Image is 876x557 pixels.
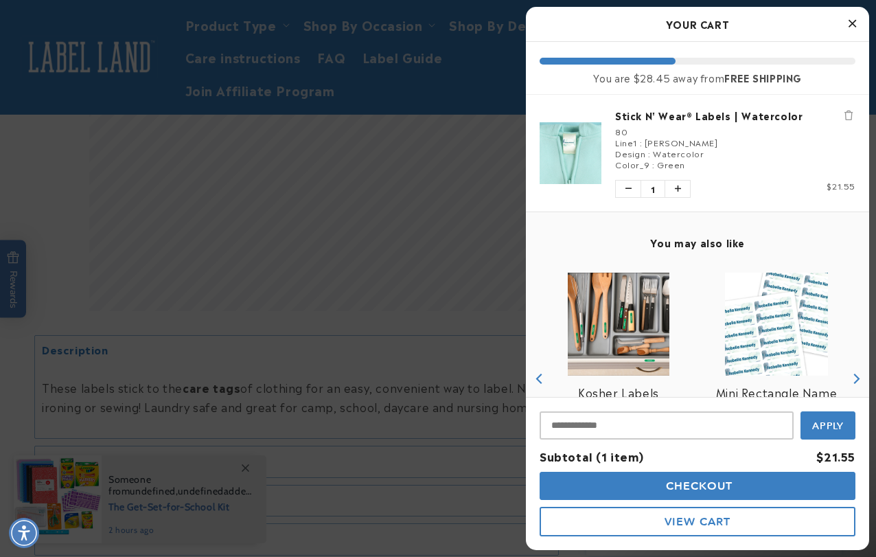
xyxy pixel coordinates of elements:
button: View Cart [540,507,855,536]
span: Apply [812,420,844,432]
a: View Kosher Labels [578,383,659,402]
button: Where do these labels stick? [36,38,170,65]
span: 1 [641,181,665,197]
span: : [652,158,655,170]
div: product [698,259,855,500]
button: Remove Stick N' Wear® Labels | Watercolor [842,109,855,122]
span: Subtotal (1 item) [540,448,643,464]
span: Checkout [662,479,733,492]
span: : [640,136,643,148]
span: Design [615,147,646,159]
span: Color_9 [615,158,649,170]
img: Stick N' Wear® Labels | Watercolor - Label Land [540,122,601,184]
img: Kosher Labels - Label Land [568,273,670,376]
span: View Cart [665,515,730,528]
div: 80 [615,126,855,137]
h4: You may also like [540,236,855,249]
span: Watercolor [653,147,704,159]
button: Close Cart [842,14,862,34]
div: product [540,259,698,498]
a: Stick N' Wear® Labels | Watercolor [615,109,855,122]
img: Mini Rectangle Name Labels | Watercolor - Label Land [725,273,828,376]
button: Increase quantity of Stick N' Wear® Labels | Watercolor [665,181,690,197]
h2: Your Cart [540,14,855,34]
input: Input Discount [540,411,794,440]
span: Line1 [615,136,637,148]
button: Checkout [540,472,855,500]
button: Previous [529,368,550,389]
a: View Mini Rectangle Name Labels | Watercolor [704,383,849,422]
div: Accessibility Menu [9,518,39,548]
div: $21.55 [816,446,855,466]
b: FREE SHIPPING [724,70,802,84]
span: $21.55 [827,179,855,192]
button: Are these labels laundry safe? [31,77,170,103]
button: Decrease quantity of Stick N' Wear® Labels | Watercolor [616,181,641,197]
span: : [648,147,651,159]
button: Next [845,368,866,389]
div: You are $28.45 away from [540,71,855,84]
span: Green [657,158,685,170]
li: product [540,95,855,212]
button: Apply [800,411,855,440]
span: [PERSON_NAME] [645,136,718,148]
